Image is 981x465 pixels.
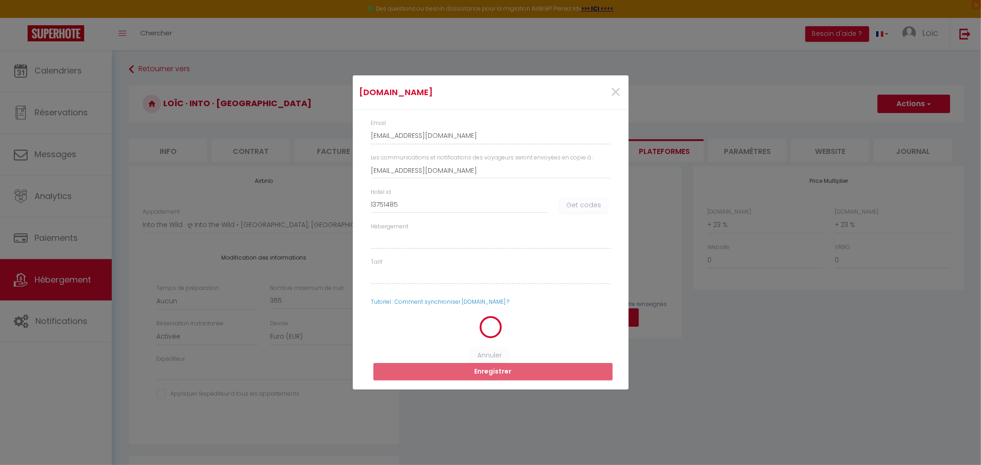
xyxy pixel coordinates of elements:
label: Hébergement [371,222,409,231]
button: Close [610,83,622,102]
span: × [610,79,622,106]
label: Email [371,119,386,128]
a: Tutoriel : Comment synchroniser [DOMAIN_NAME] ? [371,298,510,306]
label: Les communications et notifications des voyageurs seront envoyées en copie à : [371,153,594,162]
label: Hotel id [371,188,391,197]
label: Tarif [371,258,383,267]
button: Get codes [559,198,608,213]
button: Annuler [470,348,509,363]
h4: [DOMAIN_NAME] [360,86,530,99]
button: Enregistrer [373,363,613,380]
